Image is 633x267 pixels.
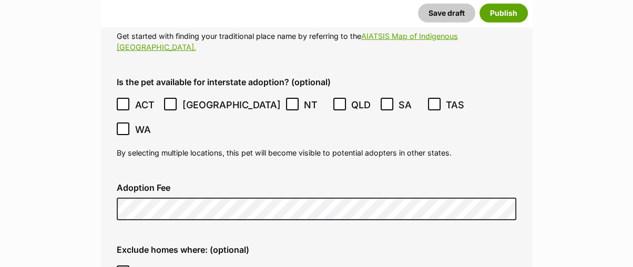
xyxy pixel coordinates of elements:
span: [GEOGRAPHIC_DATA] [182,98,281,112]
button: Save draft [418,4,475,23]
label: Adoption Fee [117,183,516,192]
label: Exclude homes where: (optional) [117,245,516,254]
button: Publish [479,4,528,23]
span: ACT [135,98,159,112]
span: WA [135,122,159,137]
span: TAS [446,98,469,112]
span: NT [304,98,328,112]
label: Is the pet available for interstate adoption? (optional) [117,77,516,87]
p: Get started with finding your traditional place name by referring to the [117,30,516,53]
span: QLD [351,98,375,112]
span: SA [399,98,422,112]
a: AIATSIS Map of Indigenous [GEOGRAPHIC_DATA]. [117,32,458,52]
p: By selecting multiple locations, this pet will become visible to potential adopters in other states. [117,147,516,158]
